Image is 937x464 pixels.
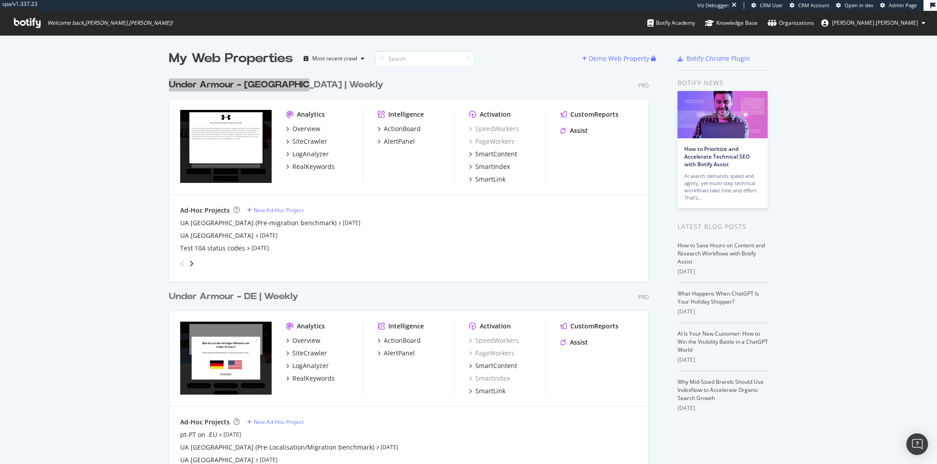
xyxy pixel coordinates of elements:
a: Why Mid-Sized Brands Should Use IndexNow to Accelerate Organic Search Growth [678,378,764,402]
span: Admin Page [889,2,917,9]
div: Ad-Hoc Projects [180,206,230,215]
div: SmartLink [475,175,505,184]
span: CRM Account [798,2,829,9]
a: Botify Academy [647,11,695,35]
a: Under Armour - DE | Weekly [169,290,302,303]
div: AlertPanel [384,349,415,358]
a: SmartContent [469,361,517,370]
div: Assist [570,338,588,347]
div: LogAnalyzer [292,361,329,370]
span: CRM User [760,2,783,9]
div: Botify Academy [647,18,695,27]
a: CRM User [751,2,783,9]
div: Assist [570,126,588,135]
a: ActionBoard [378,336,421,345]
a: SmartContent [469,150,517,159]
a: Test 104 status codes [180,244,245,253]
div: Organizations [768,18,814,27]
div: New Ad-Hoc Project [254,206,304,214]
a: [DATE] [343,219,360,227]
div: Analytics [297,110,325,119]
a: ActionBoard [378,124,421,133]
button: [PERSON_NAME].[PERSON_NAME] [814,16,932,30]
div: SiteCrawler [292,349,327,358]
div: RealKeywords [292,162,335,171]
a: Demo Web Property [582,55,651,62]
div: SiteCrawler [292,137,327,146]
a: AI Is Your New Customer: How to Win the Visibility Battle in a ChatGPT World [678,330,768,354]
div: [DATE] [678,268,768,276]
div: SmartIndex [475,162,510,171]
a: Overview [286,124,320,133]
div: Knowledge Base [705,18,758,27]
div: Intelligence [388,110,424,119]
a: PageWorkers [469,349,514,358]
a: LogAnalyzer [286,150,329,159]
div: Most recent crawl [312,56,357,61]
div: Activation [480,322,511,331]
div: LogAnalyzer [292,150,329,159]
a: How to Save Hours on Content and Research Workflows with Botify Assist [678,241,765,265]
div: Pro [638,82,649,89]
div: Overview [292,124,320,133]
div: CustomReports [570,110,619,119]
div: SmartIndex [469,374,510,383]
a: SmartIndex [469,162,510,171]
a: Botify Chrome Plugin [678,54,750,63]
a: pt-PT on .EU [180,430,217,439]
div: [DATE] [678,308,768,316]
div: RealKeywords [292,374,335,383]
a: CustomReports [560,110,619,119]
a: [DATE] [260,456,277,464]
a: PageWorkers [469,137,514,146]
div: Under Armour - DE | Weekly [169,290,298,303]
a: SpeedWorkers [469,124,519,133]
div: Activation [480,110,511,119]
a: Admin Page [880,2,917,9]
div: AlertPanel [384,137,415,146]
div: Botify news [678,78,768,88]
div: AI search demands speed and agility, yet multi-step technical workflows take time and effort. Tha... [684,173,761,201]
div: ActionBoard [384,124,421,133]
div: angle-right [188,259,195,268]
a: Assist [560,338,588,347]
div: SmartLink [475,387,505,396]
a: [DATE] [260,232,277,239]
img: www.underarmour.de [180,322,272,395]
a: AlertPanel [378,137,415,146]
a: How to Prioritize and Accelerate Technical SEO with Botify Assist [684,145,750,168]
a: UA [GEOGRAPHIC_DATA] [180,231,254,240]
a: CRM Account [790,2,829,9]
div: Viz Debugger: [697,2,730,9]
a: Organizations [768,11,814,35]
div: Under Armour - [GEOGRAPHIC_DATA] | Weekly [169,78,383,91]
span: alex.johnson [832,19,918,27]
div: [DATE] [678,404,768,412]
a: What Happens When ChatGPT Is Your Holiday Shopper? [678,290,759,305]
div: Pro [638,293,649,301]
div: [DATE] [678,356,768,364]
a: CustomReports [560,322,619,331]
div: Open Intercom Messenger [906,433,928,455]
button: Most recent crawl [300,51,368,66]
div: My Web Properties [169,50,293,68]
button: Demo Web Property [582,51,651,66]
div: Overview [292,336,320,345]
span: Welcome back, [PERSON_NAME].[PERSON_NAME] ! [47,19,173,27]
a: [DATE] [223,431,241,438]
a: [DATE] [381,443,398,451]
a: Under Armour - [GEOGRAPHIC_DATA] | Weekly [169,78,387,91]
a: UA [GEOGRAPHIC_DATA] (Pre-Localisation/Migration benchmark) [180,443,374,452]
div: Demo Web Property [589,54,649,63]
input: Search [375,51,474,67]
div: SpeedWorkers [469,336,519,345]
div: SmartContent [475,361,517,370]
a: SmartLink [469,387,505,396]
div: Botify Chrome Plugin [687,54,750,63]
div: Ad-Hoc Projects [180,418,230,427]
a: RealKeywords [286,162,335,171]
